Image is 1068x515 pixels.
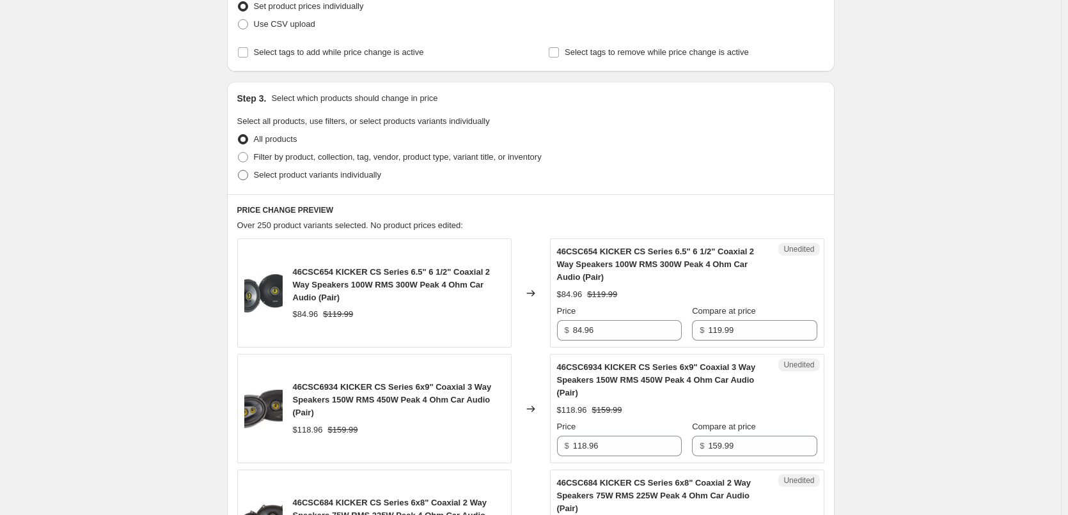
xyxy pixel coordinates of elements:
div: $84.96 [557,288,583,301]
span: Filter by product, collection, tag, vendor, product type, variant title, or inventory [254,152,542,162]
div: $118.96 [293,424,323,436]
span: All products [254,134,297,144]
h6: PRICE CHANGE PREVIEW [237,205,824,215]
span: 46CSC6934 KICKER CS Series 6x9" Coaxial 3 Way Speakers 150W RMS 450W Peak 4 Ohm Car Audio (Pair) [293,382,492,417]
img: 46csc6934-kicker-cs-series-6x9-coaxial-3-way-speakers-150w-rms-450w-peak-4-ohm-car-audio-pair-pro... [244,390,283,428]
p: Select which products should change in price [271,92,437,105]
span: Unedited [783,244,814,254]
span: $ [700,441,704,450]
span: $ [565,441,569,450]
span: Select tags to add while price change is active [254,47,424,57]
strike: $159.99 [592,404,622,417]
span: Price [557,306,576,316]
strike: $119.99 [323,308,353,321]
strike: $119.99 [587,288,617,301]
span: Compare at price [692,422,756,431]
span: 46CSC6934 KICKER CS Series 6x9" Coaxial 3 Way Speakers 150W RMS 450W Peak 4 Ohm Car Audio (Pair) [557,362,756,397]
span: $ [565,325,569,335]
span: Price [557,422,576,431]
span: Use CSV upload [254,19,315,29]
span: Unedited [783,360,814,370]
span: Unedited [783,475,814,486]
div: $118.96 [557,404,587,417]
span: $ [700,325,704,335]
span: 46CSC654 KICKER CS Series 6.5" 6 1/2" Coaxial 2 Way Speakers 100W RMS 300W Peak 4 Ohm Car Audio (... [557,247,755,282]
span: Select tags to remove while price change is active [565,47,749,57]
span: 46CSC654 KICKER CS Series 6.5" 6 1/2" Coaxial 2 Way Speakers 100W RMS 300W Peak 4 Ohm Car Audio (... [293,267,491,302]
span: Select all products, use filters, or select products variants individually [237,116,490,126]
span: 46CSC684 KICKER CS Series 6x8" Coaxial 2 Way Speakers 75W RMS 225W Peak 4 Ohm Car Audio (Pair) [557,478,751,513]
h2: Step 3. [237,92,267,105]
div: $84.96 [293,308,318,321]
img: 46csc654-kicker-cs-series-6-5-6-12-coaxial-2-way-speakers-100w-rms-300w-peak-4-ohm-car-audio-pair... [244,274,283,312]
span: Select product variants individually [254,170,381,180]
span: Over 250 product variants selected. No product prices edited: [237,220,463,230]
span: Compare at price [692,306,756,316]
span: Set product prices individually [254,1,364,11]
strike: $159.99 [328,424,358,436]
